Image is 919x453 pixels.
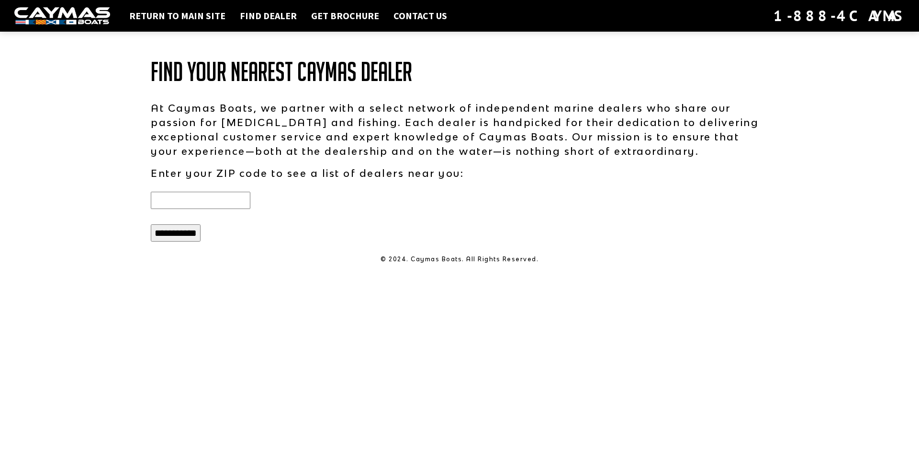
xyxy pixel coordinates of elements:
[389,10,452,22] a: Contact Us
[773,5,905,26] div: 1-888-4CAYMAS
[306,10,384,22] a: Get Brochure
[151,166,768,180] p: Enter your ZIP code to see a list of dealers near you:
[124,10,230,22] a: Return to main site
[151,101,768,158] p: At Caymas Boats, we partner with a select network of independent marine dealers who share our pas...
[235,10,302,22] a: Find Dealer
[151,58,768,86] h1: Find Your Nearest Caymas Dealer
[14,7,110,25] img: white-logo-c9c8dbefe5ff5ceceb0f0178aa75bf4bb51f6bca0971e226c86eb53dfe498488.png
[151,255,768,264] p: © 2024. Caymas Boats. All Rights Reserved.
